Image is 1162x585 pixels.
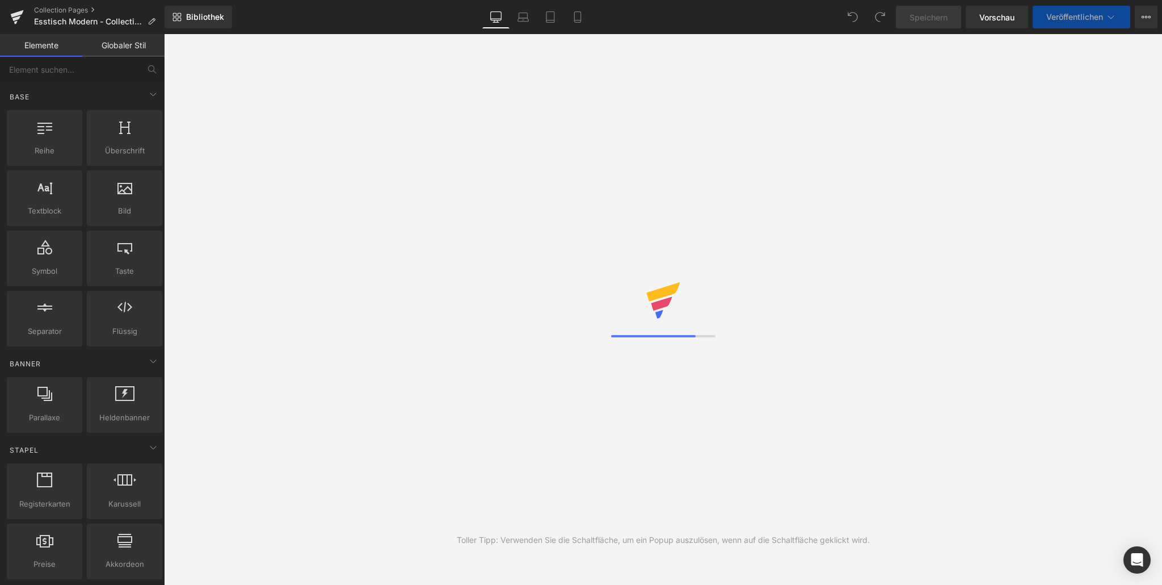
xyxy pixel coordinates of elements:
[966,6,1028,28] a: Vorschau
[28,327,62,336] font: Separator
[24,40,58,50] font: Elemente
[32,266,57,275] font: Symbol
[482,6,510,28] a: Desktop
[910,12,948,22] font: Speichern
[537,6,564,28] a: Tablette
[841,6,864,28] button: Rückgängig machen
[118,206,131,215] font: Bild
[106,559,144,569] font: Akkordeon
[35,146,54,155] font: Reihe
[34,17,143,26] span: Esstisch Modern - Collection
[108,499,141,508] font: Karussell
[1033,6,1130,28] button: Veröffentlichen
[10,446,39,454] font: Stapel
[112,327,137,336] font: Flüssig
[186,12,224,22] font: Bibliothek
[1123,546,1151,574] div: Open Intercom Messenger
[99,413,150,422] font: Heldenbanner
[29,413,60,422] font: Parallaxe
[115,266,134,275] font: Taste
[1135,6,1157,28] button: Mehr
[457,535,870,545] font: Toller Tipp: Verwenden Sie die Schaltfläche, um ein Popup auszulösen, wenn auf die Schaltfläche g...
[564,6,591,28] a: Mobile
[105,146,145,155] font: Überschrift
[102,40,146,50] font: Globaler Stil
[869,6,891,28] button: Wiederholen
[979,12,1014,22] font: Vorschau
[10,93,30,101] font: Base
[34,6,165,15] a: Collection Pages
[510,6,537,28] a: Laptop
[1046,12,1103,22] font: Veröffentlichen
[10,360,41,368] font: Banner
[28,206,61,215] font: Textblock
[19,499,70,508] font: Registerkarten
[33,559,56,569] font: Preise
[165,6,232,28] a: Neue Bibliothek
